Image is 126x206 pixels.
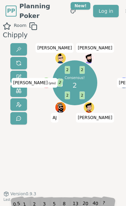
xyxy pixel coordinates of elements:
[7,7,15,15] span: PP
[65,75,85,80] p: Consensus!
[51,113,58,122] span: Click to change your name
[10,98,27,111] button: Change avatar
[71,2,90,10] div: New!
[80,92,85,99] span: 2
[19,1,50,21] span: Planning Poker
[65,66,70,74] span: 2
[93,5,119,17] a: Log in
[57,78,64,87] span: 2
[67,5,79,17] button: New!
[3,191,36,197] button: Version0.9.3
[80,66,85,74] span: 2
[10,43,27,56] button: Reveal votes
[73,80,77,90] span: 2
[10,191,36,197] span: Version 0.9.3
[3,22,11,30] button: Add as favourite
[36,43,74,53] span: Click to change your name
[65,92,70,99] span: 2
[6,1,50,21] a: PPPlanning Poker
[76,43,114,53] span: Click to change your name
[76,113,114,122] span: Click to change your name
[57,79,63,87] span: 1
[3,198,39,202] span: Last updated: [DATE]
[48,82,56,85] span: (you)
[10,71,27,83] button: Change name
[41,78,52,88] button: Click to change your avatar
[14,22,26,30] span: Room
[11,78,57,88] span: Click to change your name
[10,112,27,125] button: Send feedback
[3,30,37,40] div: Chipply
[10,57,27,69] button: Reset votes
[10,85,27,97] button: Watch only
